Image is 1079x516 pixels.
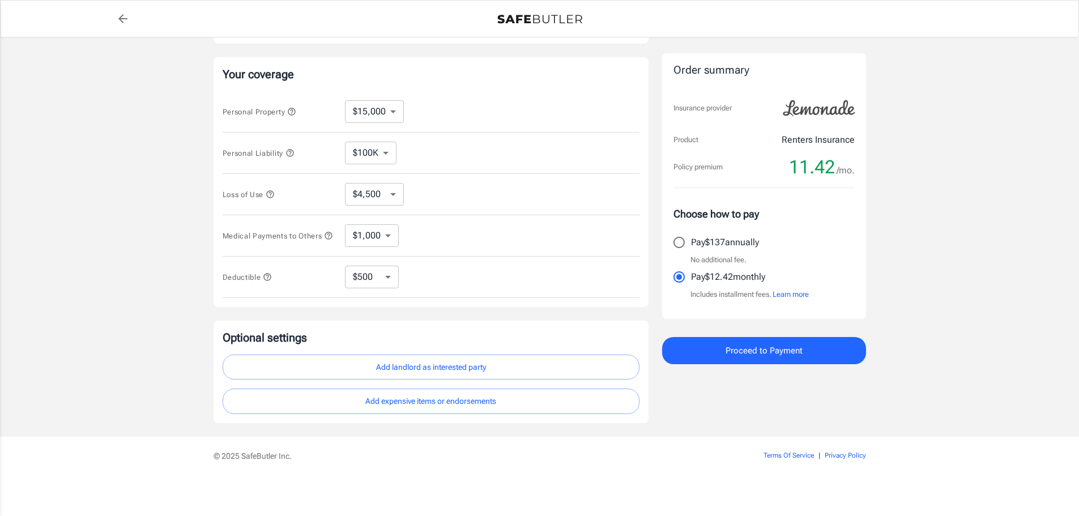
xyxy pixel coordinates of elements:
[782,133,855,147] p: Renters Insurance
[764,451,814,459] a: Terms Of Service
[789,156,835,178] span: 11.42
[223,330,639,346] p: Optional settings
[818,451,820,459] span: |
[690,254,747,266] p: No additional fee.
[223,190,275,199] span: Loss of Use
[673,103,732,114] p: Insurance provider
[673,206,855,221] p: Choose how to pay
[691,236,759,249] p: Pay $137 annually
[223,105,296,118] button: Personal Property
[223,187,275,201] button: Loss of Use
[223,146,295,160] button: Personal Liability
[837,163,855,178] span: /mo.
[773,289,809,300] button: Learn more
[214,450,700,462] p: © 2025 SafeButler Inc.
[223,273,272,282] span: Deductible
[223,270,272,284] button: Deductible
[691,270,765,284] p: Pay $12.42 monthly
[223,66,639,82] p: Your coverage
[825,451,866,459] a: Privacy Policy
[690,289,809,300] p: Includes installment fees.
[673,161,723,173] p: Policy premium
[777,92,862,124] img: Lemonade
[673,62,855,79] div: Order summary
[112,7,134,30] a: back to quotes
[223,108,296,116] span: Personal Property
[223,389,639,414] button: Add expensive items or endorsements
[223,229,334,242] button: Medical Payments to Others
[497,15,582,24] img: Back to quotes
[223,232,334,240] span: Medical Payments to Others
[223,355,639,380] button: Add landlord as interested party
[662,337,866,364] button: Proceed to Payment
[223,149,295,157] span: Personal Liability
[726,343,803,358] span: Proceed to Payment
[673,134,698,146] p: Product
